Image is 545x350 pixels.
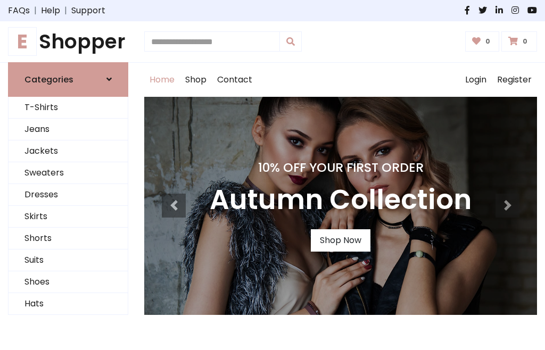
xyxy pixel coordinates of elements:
a: Jackets [9,140,128,162]
a: Shop [180,63,212,97]
a: 0 [465,31,500,52]
span: E [8,27,37,56]
a: Support [71,4,105,17]
h6: Categories [24,74,73,85]
a: Hats [9,293,128,315]
a: Dresses [9,184,128,206]
h4: 10% Off Your First Order [210,160,472,175]
a: Skirts [9,206,128,228]
h3: Autumn Collection [210,184,472,216]
a: Categories [8,62,128,97]
a: Login [460,63,492,97]
a: Contact [212,63,258,97]
a: Shorts [9,228,128,249]
a: Register [492,63,537,97]
a: Shoes [9,271,128,293]
h1: Shopper [8,30,128,54]
a: Help [41,4,60,17]
a: Shop Now [311,229,370,252]
a: Sweaters [9,162,128,184]
span: | [60,4,71,17]
a: Suits [9,249,128,271]
span: 0 [483,37,493,46]
a: Jeans [9,119,128,140]
a: T-Shirts [9,97,128,119]
a: FAQs [8,4,30,17]
a: EShopper [8,30,128,54]
a: 0 [501,31,537,52]
a: Home [144,63,180,97]
span: 0 [520,37,530,46]
span: | [30,4,41,17]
